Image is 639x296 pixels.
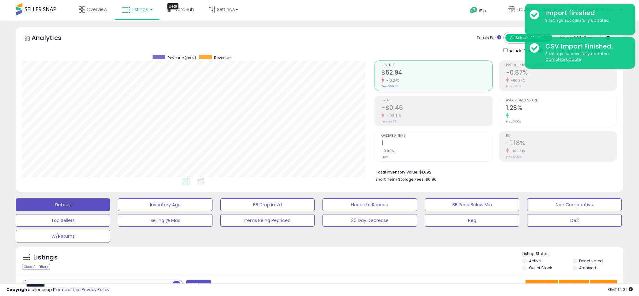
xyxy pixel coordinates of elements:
span: 2025-09-17 14:31 GMT [608,287,633,293]
i: Get Help [470,6,478,14]
button: 30 Day Decrease [322,214,417,227]
small: Prev: 12.03% [506,155,522,159]
h2: $52.94 [381,69,492,77]
button: BB Price Below Min [425,198,519,211]
button: Reg [425,214,519,227]
button: W/Returns [16,230,110,242]
button: Actions [590,280,617,290]
h2: 1 [381,139,492,148]
span: Profit [PERSON_NAME] [506,64,617,67]
span: DataHub [174,6,194,13]
h5: Listings [33,253,58,262]
span: $0.90 [426,176,437,182]
label: Archived [579,265,596,270]
u: Complete Update [545,57,581,62]
a: Help [465,2,498,20]
span: Help [478,8,486,14]
span: ROI [506,134,617,138]
span: Revenue [214,55,230,60]
div: 3 listings successfully updated. [541,18,630,24]
h5: Analytics [32,33,74,44]
label: Active [529,258,541,264]
button: Top Sellers [16,214,110,227]
div: seller snap | | [6,287,109,293]
small: -109.81% [509,149,526,153]
small: Prev: 1 [381,155,389,159]
button: Needs to Reprice [322,198,417,211]
button: Filters [186,280,211,291]
button: Save View [526,280,558,290]
span: Ordered Items [381,134,492,138]
div: Tooltip anchor [167,3,178,9]
label: Out of Stock [529,265,552,270]
h2: -1.18% [506,139,617,148]
span: Profit [381,99,492,102]
span: Revenue (prev) [167,55,196,60]
small: Prev: 7.95% [506,84,521,88]
button: Default [16,198,110,211]
span: Columns [563,282,583,288]
small: -110.94% [509,78,525,83]
button: All Selected Listings [505,34,552,42]
div: 3 listings successfully updated. [541,51,630,63]
div: CSV Import Finished. [541,42,630,51]
div: Import finished [541,9,630,18]
h2: 1.28% [506,104,617,113]
span: Overview [87,6,107,13]
small: Prev: $59.00 [381,84,398,88]
small: Prev: 0.00% [506,120,521,123]
div: Include Returns [499,47,551,54]
h2: -$0.46 [381,104,492,113]
small: Prev: $4.69 [381,120,397,123]
button: Columns [559,280,589,290]
p: Listing States: [522,251,623,257]
h2: -0.87% [506,69,617,77]
small: 0.00% [381,149,394,153]
small: -109.81% [384,113,401,118]
span: Avg. Buybox Share [506,99,617,102]
button: Selling @ Max [118,214,212,227]
button: Inventory Age [118,198,212,211]
button: Items Being Repriced [220,214,315,227]
li: $1,092 [375,168,612,175]
span: Trade Evolution US [517,6,558,13]
button: BB Drop in 7d [220,198,315,211]
b: Total Inventory Value: [375,169,418,175]
span: Listings [132,6,148,13]
button: Non Competitive [527,198,621,211]
strong: Copyright [6,287,29,293]
button: De2 [527,214,621,227]
div: Totals For [477,35,501,41]
label: Deactivated [579,258,603,264]
div: Clear All Filters [22,264,50,270]
b: Short Term Storage Fees: [375,177,425,182]
span: Revenue [381,64,492,67]
small: -10.27% [384,78,399,83]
